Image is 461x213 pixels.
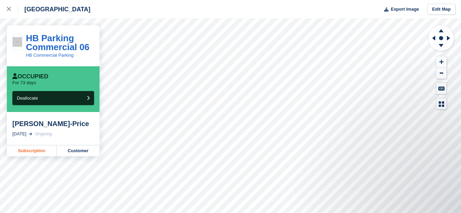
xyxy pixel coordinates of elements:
[26,33,89,52] a: HB Parking Commercial 06
[12,131,26,137] div: [DATE]
[391,6,419,13] span: Export Image
[13,37,22,46] img: 256x256-placeholder-a091544baa16b46aadf0b611073c37e8ed6a367829ab441c3b0103e7cf8a5b1b.png
[57,145,100,156] a: Customer
[436,56,447,68] button: Zoom In
[35,131,52,137] div: Ongoing
[17,96,38,101] span: Deallocate
[427,4,456,15] a: Edit Map
[436,83,447,94] button: Keyboard Shortcuts
[26,53,73,58] a: HB Commercial Parking
[12,80,36,86] p: For 73 days
[7,145,57,156] a: Subscription
[18,5,90,13] div: [GEOGRAPHIC_DATA]
[436,98,447,110] button: Map Legend
[29,133,32,135] img: arrow-right-light-icn-cde0832a797a2874e46488d9cf13f60e5c3a73dbe684e267c42b8395dfbc2abf.svg
[12,120,94,128] div: [PERSON_NAME]-Price
[12,91,94,105] button: Deallocate
[12,73,48,80] div: Occupied
[380,4,419,15] button: Export Image
[436,68,447,79] button: Zoom Out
